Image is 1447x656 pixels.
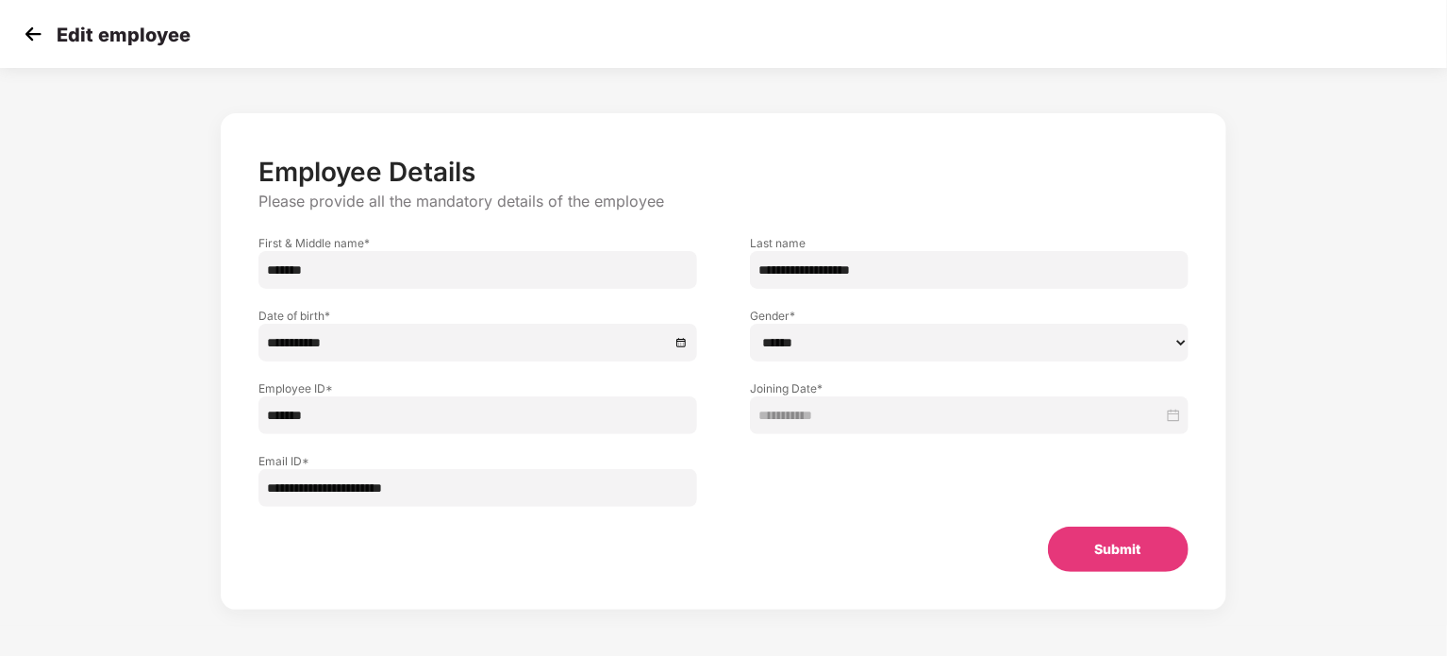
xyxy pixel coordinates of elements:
label: Email ID [258,453,697,469]
button: Submit [1048,527,1189,572]
label: Last name [750,235,1189,251]
p: Please provide all the mandatory details of the employee [258,192,1188,211]
label: Employee ID [258,380,697,396]
p: Edit employee [57,24,191,46]
p: Employee Details [258,156,1188,188]
label: Joining Date [750,380,1189,396]
label: First & Middle name [258,235,697,251]
label: Gender [750,308,1189,324]
span: close-circle [675,336,689,349]
label: Date of birth [258,308,697,324]
img: svg+xml;base64,PHN2ZyB4bWxucz0iaHR0cDovL3d3dy53My5vcmcvMjAwMC9zdmciIHdpZHRoPSIzMCIgaGVpZ2h0PSIzMC... [19,20,47,48]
